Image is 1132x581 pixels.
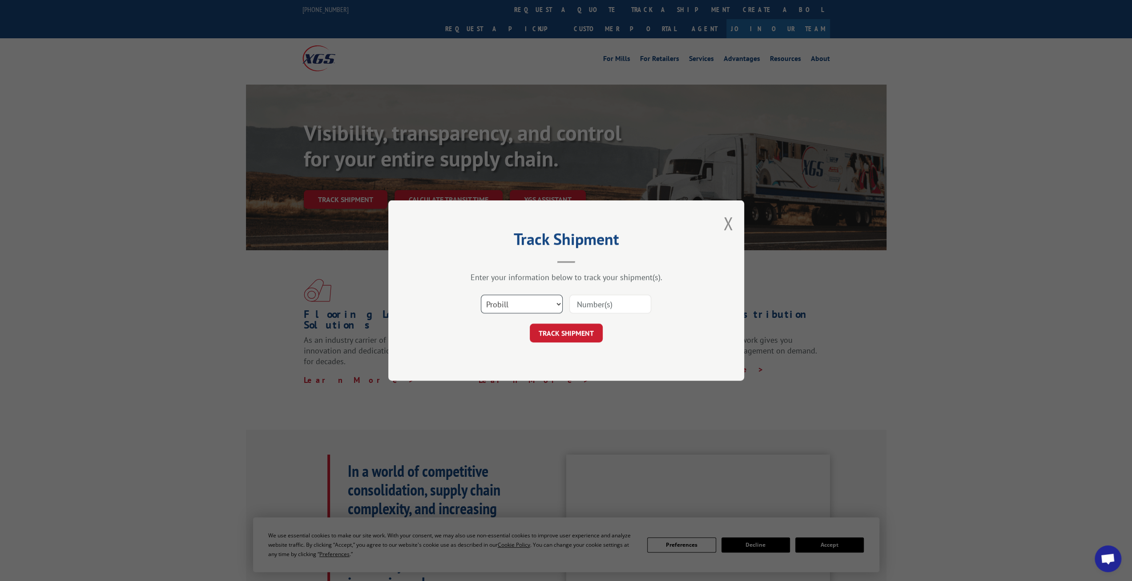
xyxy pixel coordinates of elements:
[433,272,700,282] div: Enter your information below to track your shipment(s).
[569,295,651,313] input: Number(s)
[530,324,603,342] button: TRACK SHIPMENT
[433,233,700,250] h2: Track Shipment
[1095,545,1121,572] div: Open chat
[723,211,733,235] button: Close modal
